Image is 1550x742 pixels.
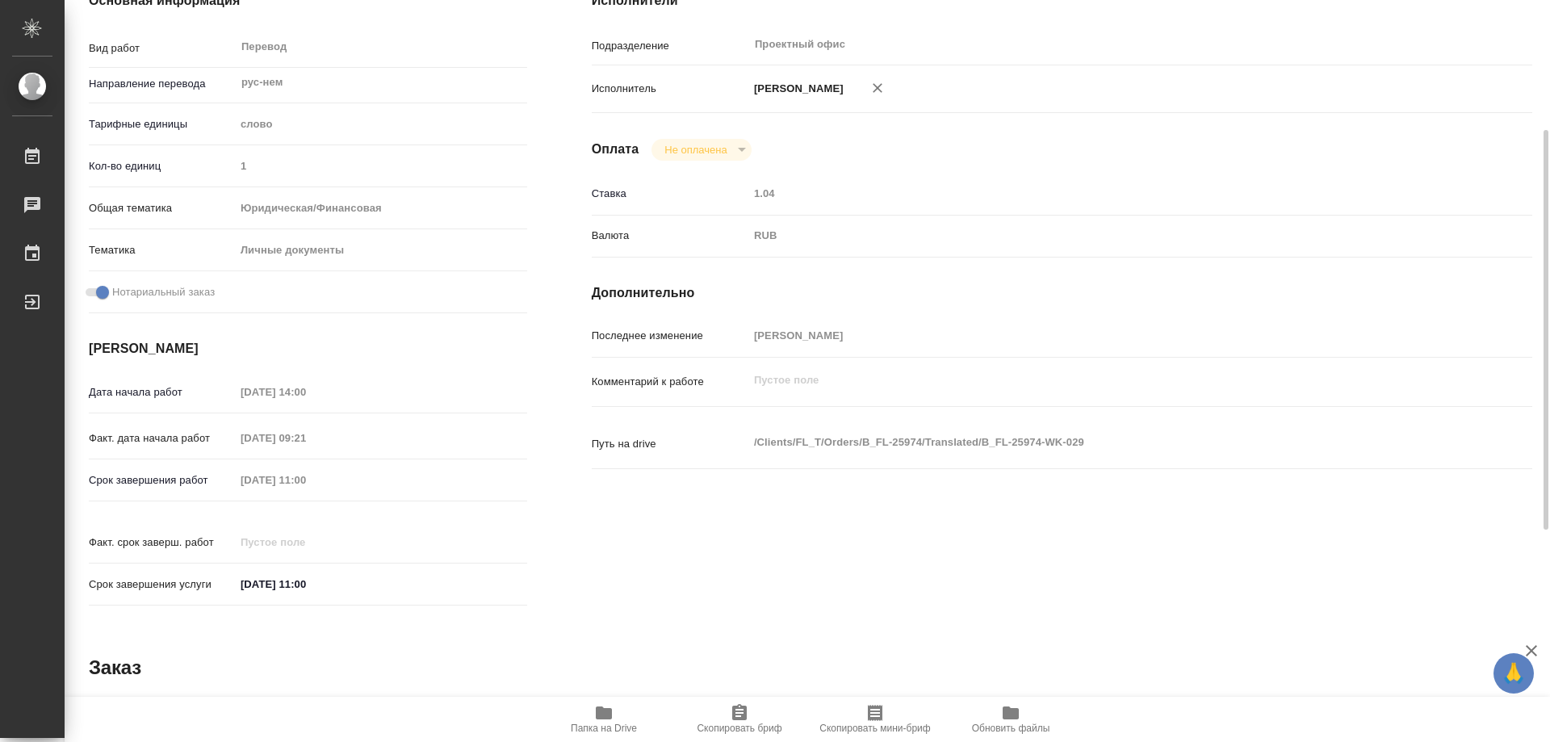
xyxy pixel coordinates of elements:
[89,339,527,358] h4: [PERSON_NAME]
[235,195,527,222] div: Юридическая/Финансовая
[89,242,235,258] p: Тематика
[819,723,930,734] span: Скопировать мини-бриф
[592,328,748,344] p: Последнее изменение
[235,530,376,554] input: Пустое поле
[748,222,1454,249] div: RUB
[592,436,748,452] p: Путь на drive
[807,697,943,742] button: Скопировать мини-бриф
[748,324,1454,347] input: Пустое поле
[89,534,235,551] p: Факт. срок заверш. работ
[536,697,672,742] button: Папка на Drive
[972,723,1050,734] span: Обновить файлы
[748,429,1454,456] textarea: /Clients/FL_T/Orders/B_FL-25974/Translated/B_FL-25974-WK-029
[592,140,639,159] h4: Оплата
[235,154,527,178] input: Пустое поле
[860,70,895,106] button: Удалить исполнителя
[571,723,637,734] span: Папка на Drive
[235,572,376,596] input: ✎ Введи что-нибудь
[592,186,748,202] p: Ставка
[592,228,748,244] p: Валюта
[943,697,1079,742] button: Обновить файлы
[697,723,781,734] span: Скопировать бриф
[660,143,731,157] button: Не оплачена
[592,38,748,54] p: Подразделение
[89,200,235,216] p: Общая тематика
[592,81,748,97] p: Исполнитель
[89,384,235,400] p: Дата начала работ
[235,380,376,404] input: Пустое поле
[1500,656,1527,690] span: 🙏
[89,76,235,92] p: Направление перевода
[235,426,376,450] input: Пустое поле
[1493,653,1534,694] button: 🙏
[651,139,751,161] div: Не оплачена
[89,430,235,446] p: Факт. дата начала работ
[89,472,235,488] p: Срок завершения работ
[89,655,141,681] h2: Заказ
[235,111,527,138] div: слово
[89,158,235,174] p: Кол-во единиц
[235,468,376,492] input: Пустое поле
[592,374,748,390] p: Комментарий к работе
[89,116,235,132] p: Тарифные единицы
[89,576,235,593] p: Срок завершения услуги
[748,81,844,97] p: [PERSON_NAME]
[748,182,1454,205] input: Пустое поле
[592,283,1532,303] h4: Дополнительно
[89,40,235,57] p: Вид работ
[235,237,527,264] div: Личные документы
[672,697,807,742] button: Скопировать бриф
[112,284,215,300] span: Нотариальный заказ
